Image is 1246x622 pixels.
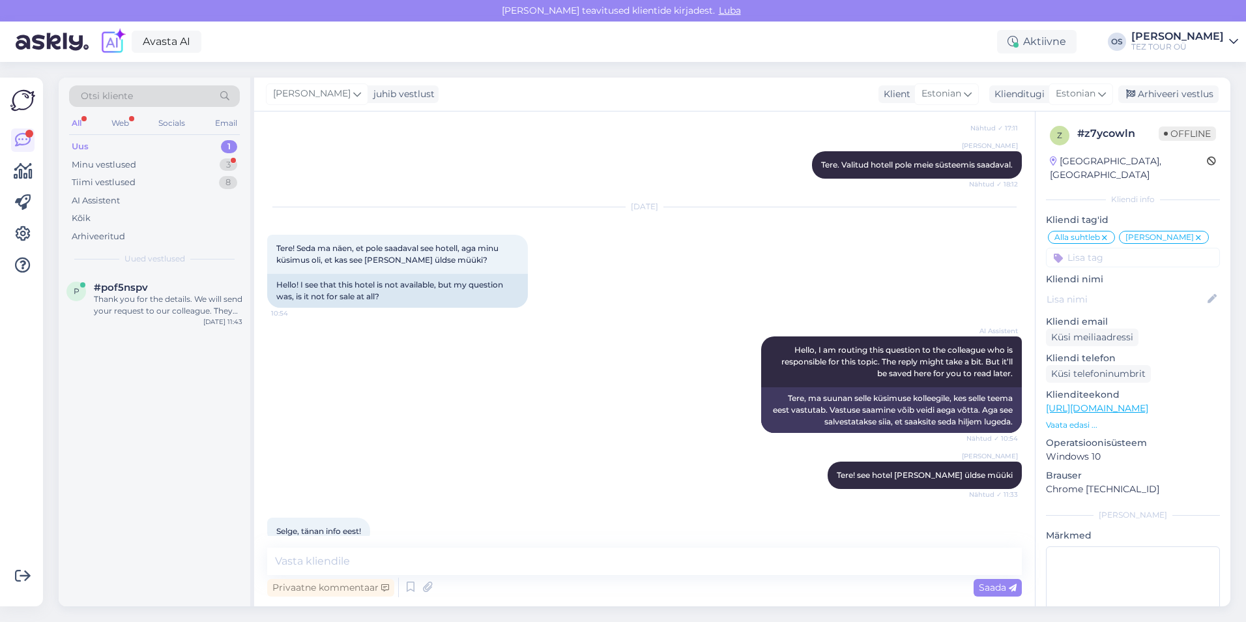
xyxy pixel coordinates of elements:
div: Küsi telefoninumbrit [1046,365,1151,383]
div: Arhiveeri vestlus [1118,85,1219,103]
span: [PERSON_NAME] [962,141,1018,151]
span: Tere! see hotel [PERSON_NAME] üldse müüki [837,470,1013,480]
p: Chrome [TECHNICAL_ID] [1046,482,1220,496]
div: Uus [72,140,89,153]
div: TEZ TOUR OÜ [1131,42,1224,52]
span: Alla suhtleb [1054,233,1100,241]
div: Privaatne kommentaar [267,579,394,597]
p: Klienditeekond [1046,388,1220,402]
div: Socials [156,115,188,132]
div: Tere, ma suunan selle küsimuse kolleegile, kes selle teema eest vastutab. Vastuse saamine võib ve... [761,387,1022,433]
div: Küsi meiliaadressi [1046,329,1138,346]
p: Brauser [1046,469,1220,482]
div: juhib vestlust [368,87,435,101]
span: Tere! Seda ma näen, et pole saadaval see hotell, aga minu küsimus oli, et kas see [PERSON_NAME] ü... [276,243,500,265]
span: [PERSON_NAME] [273,87,351,101]
div: 1 [221,140,237,153]
span: AI Assistent [969,326,1018,336]
span: [PERSON_NAME] [1125,233,1194,241]
div: Klienditugi [989,87,1045,101]
span: Offline [1159,126,1216,141]
p: Windows 10 [1046,450,1220,464]
div: [PERSON_NAME] [1131,31,1224,42]
div: [DATE] 11:43 [203,317,242,327]
span: Tere. Valitud hotell pole meie süsteemis saadaval. [821,160,1013,170]
div: # z7ycowln [1077,126,1159,141]
div: Minu vestlused [72,158,136,171]
div: Kõik [72,212,91,225]
div: Aktiivne [997,30,1077,53]
div: Email [212,115,240,132]
div: Web [109,115,132,132]
p: Märkmed [1046,529,1220,542]
span: Saada [979,582,1017,593]
div: Kliendi info [1046,194,1220,205]
img: explore-ai [99,28,126,55]
p: Kliendi telefon [1046,351,1220,365]
span: z [1057,130,1062,140]
div: AI Assistent [72,194,120,207]
p: Kliendi tag'id [1046,213,1220,227]
div: All [69,115,84,132]
span: Estonian [921,87,961,101]
input: Lisa nimi [1047,292,1205,306]
div: Hello! I see that this hotel is not available, but my question was, is it not for sale at all? [267,274,528,308]
p: Kliendi nimi [1046,273,1220,286]
a: [URL][DOMAIN_NAME] [1046,402,1148,414]
span: Nähtud ✓ 18:12 [969,179,1018,189]
span: Otsi kliente [81,89,133,103]
div: [DATE] [267,201,1022,213]
input: Lisa tag [1046,248,1220,267]
p: Vaata edasi ... [1046,419,1220,431]
a: Avasta AI [132,31,201,53]
div: [PERSON_NAME] [1046,509,1220,521]
div: [GEOGRAPHIC_DATA], [GEOGRAPHIC_DATA] [1050,155,1207,182]
div: 3 [220,158,237,171]
span: Estonian [1056,87,1095,101]
span: Uued vestlused [124,253,185,265]
a: [PERSON_NAME]TEZ TOUR OÜ [1131,31,1238,52]
div: Klient [878,87,910,101]
span: 10:54 [271,308,320,318]
div: 8 [219,176,237,189]
span: Hello, I am routing this question to the colleague who is responsible for this topic. The reply m... [781,345,1015,378]
p: Operatsioonisüsteem [1046,436,1220,450]
img: Askly Logo [10,88,35,113]
div: Tiimi vestlused [72,176,136,189]
span: Selge, tänan info eest! [276,526,361,536]
span: #pof5nspv [94,282,148,293]
span: Nähtud ✓ 10:54 [966,434,1018,443]
div: Thank you for the details. We will send your request to our colleague. They will send you the bes... [94,293,242,317]
div: OS [1108,33,1126,51]
span: Luba [715,5,745,16]
div: Arhiveeritud [72,230,125,243]
span: [PERSON_NAME] [962,451,1018,461]
span: Nähtud ✓ 17:11 [969,123,1018,133]
span: p [74,286,80,296]
span: Nähtud ✓ 11:33 [969,490,1018,499]
p: Kliendi email [1046,315,1220,329]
